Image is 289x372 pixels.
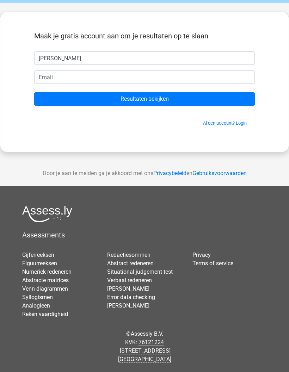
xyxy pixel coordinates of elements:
[107,294,155,300] a: Error data checking
[192,170,247,176] a: Gebruiksvoorwaarden
[192,260,233,267] a: Terms of service
[107,252,150,258] a: Redactiesommen
[34,70,255,84] input: Email
[17,324,272,369] div: © KVK:
[203,120,247,126] a: Al een account? Login
[34,32,255,40] h5: Maak je gratis account aan om je resultaten op te slaan
[22,260,57,267] a: Figuurreeksen
[34,92,255,106] input: Resultaten bekijken
[107,302,149,309] a: [PERSON_NAME]
[192,252,211,258] a: Privacy
[22,277,69,284] a: Abstracte matrices
[22,252,54,258] a: Cijferreeksen
[131,330,163,337] a: Assessly B.V.
[22,231,267,239] h5: Assessments
[107,260,154,267] a: Abstract redeneren
[22,285,68,292] a: Venn diagrammen
[34,51,255,65] input: Voornaam
[107,277,152,284] a: Verbaal redeneren
[22,206,72,222] img: Assessly logo
[153,170,186,176] a: Privacybeleid
[107,268,173,275] a: Situational judgement test
[22,311,68,317] a: Reken vaardigheid
[22,294,53,300] a: Syllogismen
[22,302,50,309] a: Analogieen
[107,285,149,292] a: [PERSON_NAME]
[22,268,72,275] a: Numeriek redeneren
